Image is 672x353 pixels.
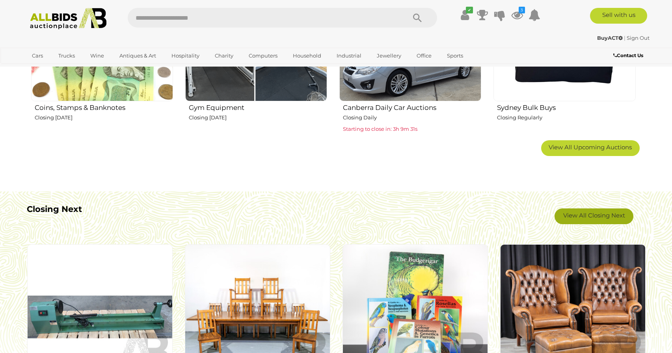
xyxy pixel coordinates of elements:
strong: BuyACT [597,35,623,41]
a: Sports [442,49,468,62]
h2: Canberra Daily Car Auctions [343,102,481,111]
p: Closing [DATE] [189,113,327,122]
b: Closing Next [27,204,82,214]
h2: Coins, Stamps & Banknotes [35,102,173,111]
b: Contact Us [613,52,643,58]
span: Starting to close in: 3h 9m 31s [343,126,417,132]
a: Household [288,49,326,62]
a: Industrial [331,49,367,62]
span: View All Upcoming Auctions [549,143,632,151]
button: Search [398,8,437,28]
img: Allbids.com.au [26,8,111,30]
a: ✔ [459,8,471,22]
p: Closing [DATE] [35,113,173,122]
a: Jewellery [372,49,406,62]
a: Contact Us [613,51,645,60]
a: View All Closing Next [555,208,633,224]
a: Office [411,49,437,62]
p: Closing Regularly [497,113,635,122]
a: Charity [210,49,238,62]
a: Sell with us [590,8,647,24]
i: ✔ [466,7,473,13]
a: Trucks [53,49,80,62]
a: Antiques & Art [114,49,161,62]
a: Hospitality [166,49,205,62]
h2: Gym Equipment [189,102,327,111]
i: 3 [519,7,525,13]
a: View All Upcoming Auctions [541,140,640,156]
span: | [624,35,625,41]
a: 3 [511,8,523,22]
p: Closing Daily [343,113,481,122]
a: Computers [244,49,283,62]
a: [GEOGRAPHIC_DATA] [27,62,93,75]
a: Sign Out [627,35,650,41]
a: Wine [85,49,109,62]
a: BuyACT [597,35,624,41]
a: Cars [27,49,48,62]
h2: Sydney Bulk Buys [497,102,635,111]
